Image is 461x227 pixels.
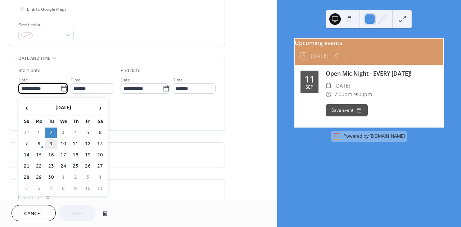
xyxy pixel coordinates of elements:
button: Cancel [12,205,56,221]
span: Cancel [24,210,43,218]
td: 4 [94,172,106,183]
td: 21 [21,161,32,172]
td: 6 [33,183,45,194]
span: Date [121,76,130,84]
div: Upcoming events [295,39,443,47]
td: 9 [70,183,81,194]
span: Time [71,76,81,84]
span: Date and time [18,55,50,62]
td: 11 [94,183,106,194]
td: 10 [82,183,94,194]
div: ​ [326,81,331,90]
td: 22 [33,161,45,172]
td: 19 [82,150,94,160]
th: Mo [33,116,45,127]
td: 23 [45,161,57,172]
span: [DATE] [334,81,351,90]
td: 11 [70,139,81,149]
td: 17 [58,150,69,160]
td: 12 [82,139,94,149]
th: Tu [45,116,57,127]
td: 3 [82,172,94,183]
td: 31 [21,128,32,138]
td: 2 [70,172,81,183]
div: End date [121,67,141,75]
span: Time [173,76,183,84]
td: 14 [21,150,32,160]
td: 8 [33,139,45,149]
td: 7 [45,183,57,194]
td: 18 [70,150,81,160]
td: 8 [58,183,69,194]
button: Save event [326,104,368,116]
span: Date [18,76,28,84]
div: Powered by [343,133,405,139]
span: - [352,90,354,99]
th: Sa [94,116,106,127]
td: 1 [58,172,69,183]
td: 20 [94,150,106,160]
div: ​ [326,90,331,99]
td: 26 [82,161,94,172]
th: Th [70,116,81,127]
th: Su [21,116,32,127]
td: 24 [58,161,69,172]
th: [DATE] [33,100,94,116]
td: 28 [21,172,32,183]
td: 3 [58,128,69,138]
td: 5 [82,128,94,138]
td: 7 [21,139,32,149]
div: Event color [18,21,72,29]
div: 11 [304,75,315,84]
div: Open Mic Night - EVERY [DATE]! [326,69,438,78]
td: 2 [45,128,57,138]
td: 25 [70,161,81,172]
td: 1 [33,128,45,138]
span: 9:00pm [354,90,372,99]
span: ‹ [21,101,32,115]
td: 10 [58,139,69,149]
td: 6 [94,128,106,138]
td: 4 [70,128,81,138]
td: 9 [45,139,57,149]
td: 29 [33,172,45,183]
th: Fr [82,116,94,127]
th: We [58,116,69,127]
span: 7:00pm [334,90,352,99]
td: 15 [33,150,45,160]
a: [DOMAIN_NAME] [370,133,405,139]
td: 16 [45,150,57,160]
td: 30 [45,172,57,183]
span: › [95,101,105,115]
td: 27 [94,161,106,172]
td: 13 [94,139,106,149]
div: Sep [306,85,313,90]
td: 5 [21,183,32,194]
span: Link to Google Maps [27,6,67,13]
div: Start date [18,67,41,75]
